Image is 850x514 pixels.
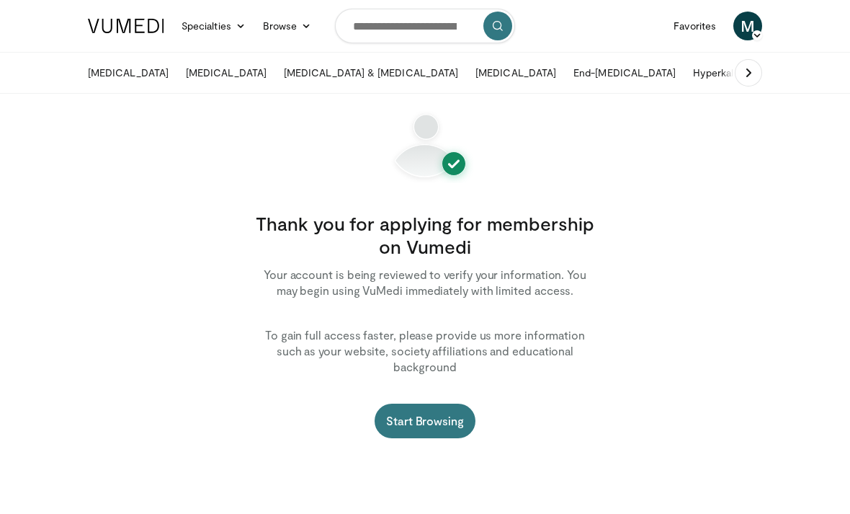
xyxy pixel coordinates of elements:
img: VuMedi Logo [88,19,164,33]
a: End-[MEDICAL_DATA] [565,58,684,87]
a: [MEDICAL_DATA] [177,58,275,87]
a: Favorites [665,12,725,40]
a: [MEDICAL_DATA] [467,58,565,87]
a: Start Browsing [375,404,475,438]
p: Your account is being reviewed to verify your information. You may begin using VuMedi immediately... [252,267,598,298]
a: Browse [254,12,321,40]
p: To gain full access faster, please provide us more information such as your website, society affi... [252,327,598,375]
a: Hyperkalemia [684,58,764,87]
a: [MEDICAL_DATA] & [MEDICAL_DATA] [275,58,467,87]
h3: Thank you for applying for membership on Vumedi [252,212,598,258]
img: User registration completed [367,111,483,183]
a: [MEDICAL_DATA] [79,58,177,87]
a: Specialties [173,12,254,40]
a: M [733,12,762,40]
input: Search topics, interventions [335,9,515,43]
